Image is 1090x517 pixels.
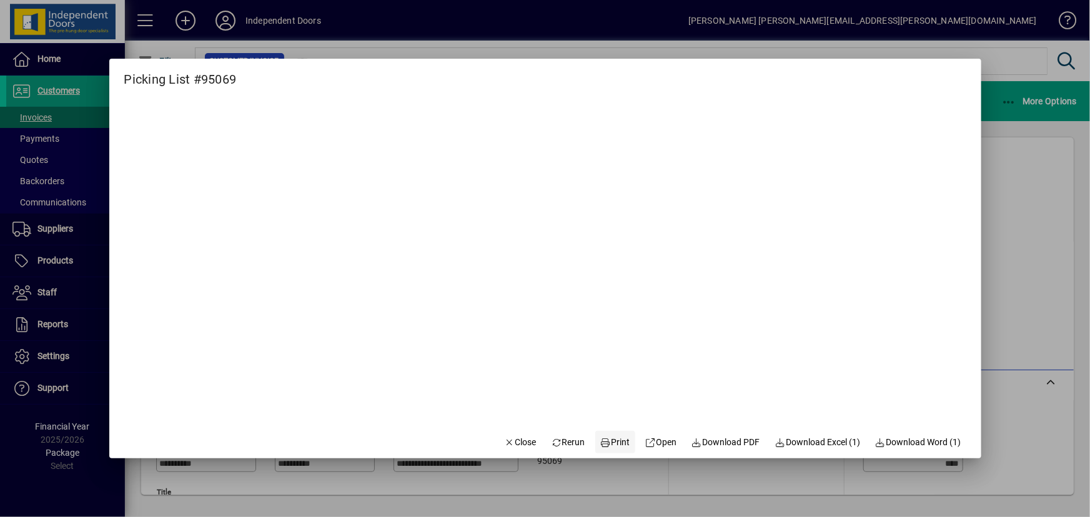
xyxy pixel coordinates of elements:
span: Rerun [551,436,585,449]
h2: Picking List #95069 [109,59,252,89]
span: Open [645,436,677,449]
button: Print [595,431,635,453]
a: Open [640,431,682,453]
span: Download Word (1) [875,436,961,449]
button: Download Excel (1) [770,431,866,453]
span: Close [504,436,537,449]
span: Download PDF [691,436,760,449]
a: Download PDF [686,431,765,453]
button: Download Word (1) [870,431,966,453]
button: Close [499,431,542,453]
span: Print [600,436,630,449]
span: Download Excel (1) [775,436,861,449]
